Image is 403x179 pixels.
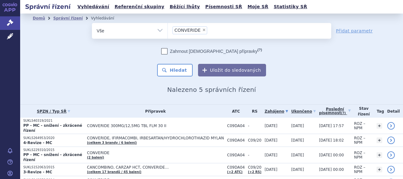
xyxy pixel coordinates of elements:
strong: PP - MC - snížení - zkrácené řízení [23,153,82,162]
label: Zahrnout [DEMOGRAPHIC_DATA] přípravky [161,48,262,54]
span: [DATE] [264,124,277,128]
span: C09DA04 [227,124,245,128]
a: Ukončeno [291,107,316,116]
span: [DATE] 00:00 [319,153,344,157]
a: + [377,167,382,172]
th: RS [245,105,261,118]
abbr: (?) [258,48,262,52]
a: Moje SŘ [246,3,270,11]
li: Vyhledávání [91,14,122,23]
a: SPZN / Typ SŘ [23,107,84,116]
span: C09DA04 [227,138,245,143]
a: detail [387,151,395,159]
strong: 4-Revize - MC [23,141,52,145]
input: CONVERIDE [209,26,213,34]
span: CONVERIDE 300MG/12,5MG TBL FLM 30 II [87,124,224,128]
span: [DATE] 00:00 [319,167,344,172]
a: detail [387,137,395,144]
span: C09DA04 [227,153,245,157]
a: + [377,137,382,143]
span: × [202,28,206,32]
span: [DATE] [264,153,277,157]
span: [DATE] [264,138,277,143]
a: Písemnosti SŘ [203,3,244,11]
a: Poslednípísemnost(?) [319,105,351,118]
a: + [377,123,382,129]
span: [DATE] [264,167,277,172]
abbr: (?) [341,111,346,115]
span: [DATE] 17:57 [319,124,344,128]
a: + [377,152,382,158]
span: [DATE] [291,153,304,157]
span: Nalezeno 5 správních řízení [167,86,256,93]
th: Přípravek [84,105,224,118]
span: CONVERIDE [87,151,224,155]
h2: Správní řízení [20,2,76,11]
span: ROZ – NPM [354,136,365,145]
span: - [248,124,261,128]
a: detail [387,122,395,130]
li: CONVERIDE [173,26,207,34]
p: SUKLS264953/2020 [23,136,84,140]
a: (celkem 3 brandy / 6 balení) [87,141,137,144]
a: Běžící lhůty [168,3,202,11]
p: SUKLS229310/2015 [23,148,84,152]
p: SUKLS152063/2015 [23,165,84,170]
span: [DATE] [291,124,304,128]
span: [DATE] 18:02 [319,138,344,143]
a: (celkem 17 brandů / 45 balení) [87,170,141,174]
strong: 3-Revize - MC [23,170,52,174]
span: CANCOMBINO, CARZAP HCT, CONVERIDE… [87,165,224,170]
span: ROZ – NPM [354,165,365,174]
a: Správní řízení [53,16,83,20]
th: Detail [384,105,403,118]
a: detail [387,166,395,173]
p: SUKLS40319/2021 [23,119,84,123]
span: [DATE] [291,138,304,143]
span: CONVERIDE [174,28,201,32]
a: Domů [33,16,45,20]
span: ROZ – NPM [354,121,365,130]
a: (+2 RS) [248,170,261,174]
a: (+2 ATC) [227,170,242,174]
span: [DATE] [291,167,304,172]
span: - [248,153,261,157]
span: C09DA04 [227,165,245,170]
strong: PP - MC - snížení - zkrácené řízení [23,123,82,133]
a: Zahájeno [264,107,288,116]
th: ATC [224,105,245,118]
button: Hledat [157,64,193,76]
a: Přidat parametr [336,28,373,34]
span: C09/20 [248,138,261,143]
a: Referenční skupiny [113,3,166,11]
a: (2 balení) [87,156,104,159]
a: Vyhledávání [76,3,111,11]
a: Statistiky SŘ [272,3,309,11]
span: CONVERIDE, IFIRMACOMBI, IRBESARTAN/HYDROCHLOROTHIAZID MYLAN [87,136,224,140]
span: ROZ – NPM [354,151,365,159]
th: Stav řízení [351,105,373,118]
th: Tag [373,105,384,118]
span: C09/20 [248,165,261,170]
button: Uložit do sledovaných [198,64,266,76]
